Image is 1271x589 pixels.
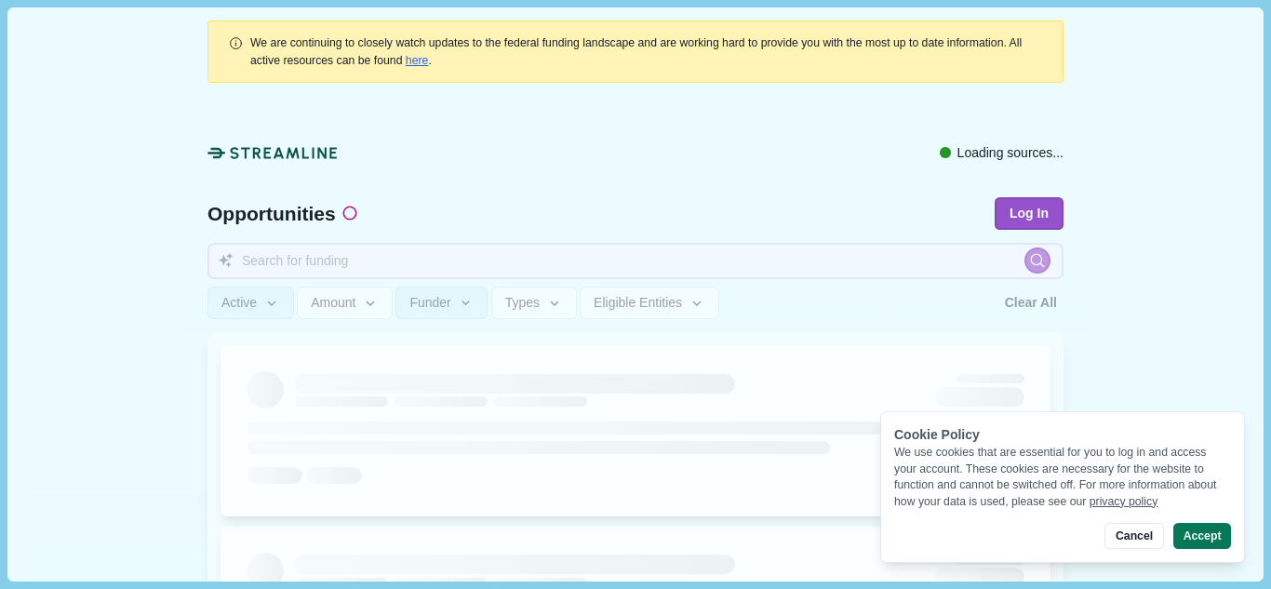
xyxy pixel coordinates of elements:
[1173,523,1231,549] button: Accept
[580,287,718,319] button: Eligible Entities
[207,204,336,223] span: Opportunities
[1104,523,1163,549] button: Cancel
[995,197,1064,230] button: Log In
[957,143,1064,163] span: Loading sources...
[409,295,450,311] span: Funder
[594,295,682,311] span: Eligible Entities
[406,54,429,67] a: here
[1090,495,1158,508] a: privacy policy
[250,34,1043,69] div: .
[207,287,294,319] button: Active
[491,287,577,319] button: Types
[894,445,1231,510] div: We use cookies that are essential for you to log in and access your account. These cookies are ne...
[505,295,540,311] span: Types
[395,287,488,319] button: Funder
[207,243,1064,279] input: Search for funding
[221,295,257,311] span: Active
[250,36,1022,66] span: We are continuing to closely watch updates to the federal funding landscape and are working hard ...
[894,427,980,442] span: Cookie Policy
[998,287,1064,319] button: Clear All
[297,287,393,319] button: Amount
[311,295,355,311] span: Amount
